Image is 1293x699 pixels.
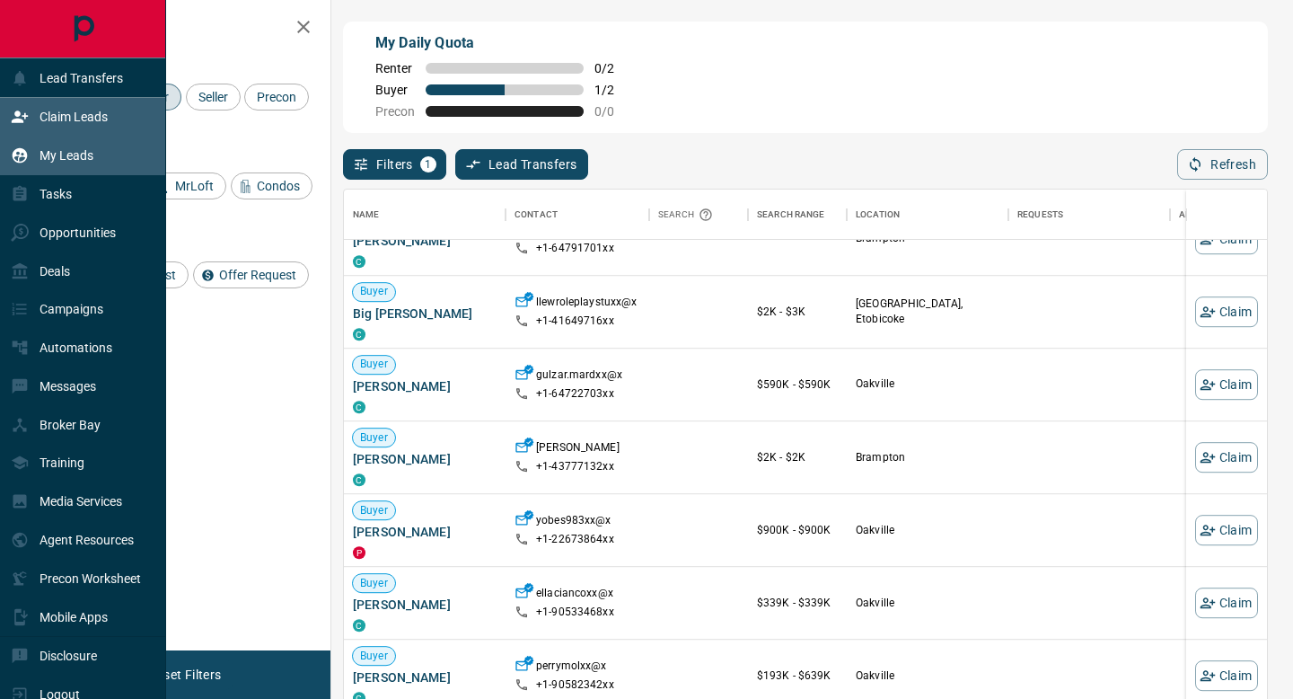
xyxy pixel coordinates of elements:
[353,401,365,413] div: condos.ca
[536,295,637,314] p: llewroleplaystuxx@x
[375,61,415,75] span: Renter
[136,659,233,690] button: Reset Filters
[251,179,306,193] span: Condos
[353,668,497,686] span: [PERSON_NAME]
[353,358,395,373] span: Buyer
[375,83,415,97] span: Buyer
[1195,224,1258,254] button: Claim
[353,523,497,541] span: [PERSON_NAME]
[594,104,634,119] span: 0 / 0
[353,377,497,395] span: [PERSON_NAME]
[455,149,589,180] button: Lead Transfers
[186,84,241,111] div: Seller
[506,190,649,240] div: Contact
[658,190,717,240] div: Search
[536,513,611,532] p: yobes983xx@x
[1195,296,1258,327] button: Claim
[594,61,634,75] span: 0 / 2
[856,523,999,538] p: Oakville
[353,328,365,341] div: condos.ca
[375,32,634,54] p: My Daily Quota
[847,190,1008,240] div: Location
[748,190,847,240] div: Search Range
[536,440,620,459] p: [PERSON_NAME]
[353,450,497,468] span: [PERSON_NAME]
[856,296,999,327] p: [GEOGRAPHIC_DATA], Etobicoke
[353,430,395,446] span: Buyer
[353,232,497,250] span: [PERSON_NAME]
[536,586,613,605] p: ellaciancoxx@x
[375,104,415,119] span: Precon
[536,367,622,386] p: gulzar.mardxx@x
[536,605,614,620] p: +1- 90533468xx
[1017,190,1063,240] div: Requests
[856,377,999,393] p: Oakville
[169,179,220,193] span: MrLoft
[856,668,999,684] p: Oakville
[1177,149,1268,180] button: Refresh
[536,677,614,693] p: +1- 90582342xx
[757,304,838,320] p: $2K - $3K
[856,232,999,247] p: Brampton
[353,285,395,300] span: Buyer
[353,619,365,632] div: condos.ca
[515,190,558,240] div: Contact
[213,268,303,282] span: Offer Request
[344,190,506,240] div: Name
[353,190,380,240] div: Name
[422,158,435,171] span: 1
[757,522,838,538] p: $900K - $900K
[353,576,395,591] span: Buyer
[353,473,365,486] div: condos.ca
[57,18,312,40] h2: Filters
[251,90,303,104] span: Precon
[353,546,365,559] div: property.ca
[856,190,900,240] div: Location
[1195,588,1258,618] button: Claim
[856,450,999,465] p: Brampton
[536,532,614,547] p: +1- 22673864xx
[192,90,234,104] span: Seller
[1195,515,1258,545] button: Claim
[757,595,838,611] p: $339K - $339K
[1008,190,1170,240] div: Requests
[193,261,309,288] div: Offer Request
[1195,442,1258,473] button: Claim
[594,83,634,97] span: 1 / 2
[343,149,446,180] button: Filters1
[231,173,312,199] div: Condos
[757,190,825,240] div: Search Range
[757,449,838,465] p: $2K - $2K
[536,386,614,402] p: +1- 64722703xx
[353,305,497,323] span: Big [PERSON_NAME]
[757,668,838,684] p: $193K - $639K
[536,659,607,677] p: perrymolxx@x
[536,314,614,329] p: +1- 41649716xx
[757,376,838,393] p: $590K - $590K
[1195,369,1258,400] button: Claim
[244,84,309,111] div: Precon
[353,503,395,518] span: Buyer
[536,459,614,474] p: +1- 43777132xx
[536,241,614,256] p: +1- 64791701xx
[149,173,226,199] div: MrLoft
[856,596,999,611] p: Oakville
[353,596,497,614] span: [PERSON_NAME]
[1195,660,1258,691] button: Claim
[353,649,395,664] span: Buyer
[353,255,365,268] div: condos.ca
